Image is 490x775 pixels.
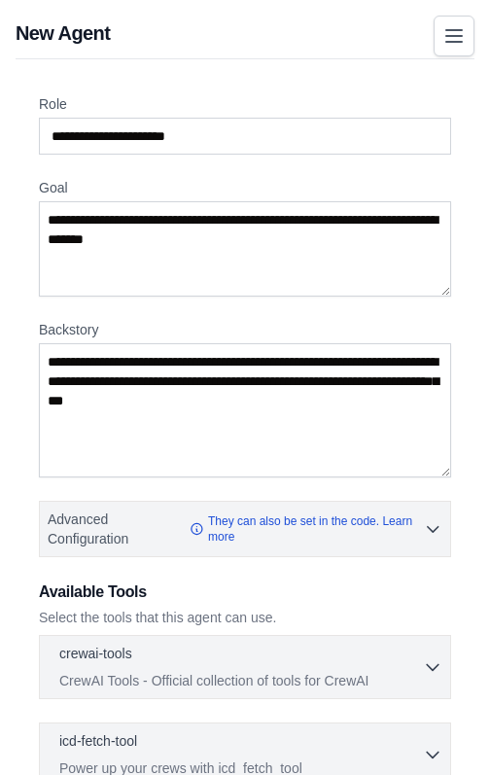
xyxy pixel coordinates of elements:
[59,671,423,690] p: CrewAI Tools - Official collection of tools for CrewAI
[40,502,450,556] button: Advanced Configuration They can also be set in the code. Learn more
[434,16,474,56] button: Toggle navigation
[39,94,451,114] label: Role
[39,178,451,197] label: Goal
[190,513,424,545] a: They can also be set in the code. Learn more
[59,731,137,751] p: icd-fetch-tool
[16,19,474,47] h1: New Agent
[39,320,451,339] label: Backstory
[59,644,132,663] p: crewai-tools
[48,644,442,690] button: crewai-tools CrewAI Tools - Official collection of tools for CrewAI
[39,581,451,604] h3: Available Tools
[48,510,182,548] span: Advanced Configuration
[39,608,451,627] p: Select the tools that this agent can use.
